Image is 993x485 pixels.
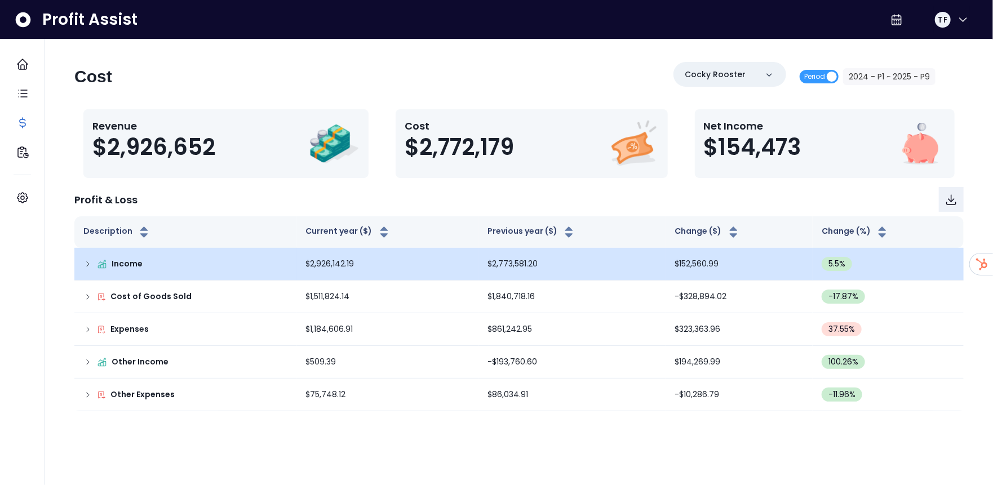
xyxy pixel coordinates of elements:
[828,323,855,335] span: 37.55 %
[828,356,858,368] span: 100.26 %
[704,118,801,134] p: Net Income
[478,346,666,379] td: -$193,760.60
[110,389,175,401] p: Other Expenses
[42,10,138,30] span: Profit Assist
[478,313,666,346] td: $861,242.95
[828,291,858,302] span: -17.87 %
[92,134,215,161] span: $2,926,652
[938,14,947,25] span: TF
[74,192,138,207] p: Profit & Loss
[666,346,813,379] td: $194,269.99
[843,68,936,85] button: 2024 - P1 ~ 2025 - P9
[675,225,741,239] button: Change ($)
[110,291,192,302] p: Cost of Goods Sold
[297,248,478,281] td: $2,926,142.19
[804,70,825,83] span: Period
[895,118,946,169] img: Net Income
[297,281,478,313] td: $1,511,824.14
[939,187,964,212] button: Download
[822,225,889,239] button: Change (%)
[297,346,478,379] td: $509.39
[112,356,169,368] p: Other Income
[297,313,478,346] td: $1,184,606.91
[666,379,813,411] td: -$10,286.79
[666,313,813,346] td: $323,363.96
[608,118,659,169] img: Cost
[74,66,112,87] h2: Cost
[92,118,215,134] p: Revenue
[112,258,143,270] p: Income
[478,248,666,281] td: $2,773,581.20
[666,248,813,281] td: $152,560.99
[685,69,746,81] p: Cocky Rooster
[405,118,514,134] p: Cost
[306,225,391,239] button: Current year ($)
[405,134,514,161] span: $2,772,179
[297,379,478,411] td: $75,748.12
[704,134,801,161] span: $154,473
[828,258,845,270] span: 5.5 %
[309,118,360,169] img: Revenue
[83,225,151,239] button: Description
[478,379,666,411] td: $86,034.91
[487,225,576,239] button: Previous year ($)
[110,323,149,335] p: Expenses
[478,281,666,313] td: $1,840,718.16
[666,281,813,313] td: -$328,894.02
[828,389,855,401] span: -11.96 %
